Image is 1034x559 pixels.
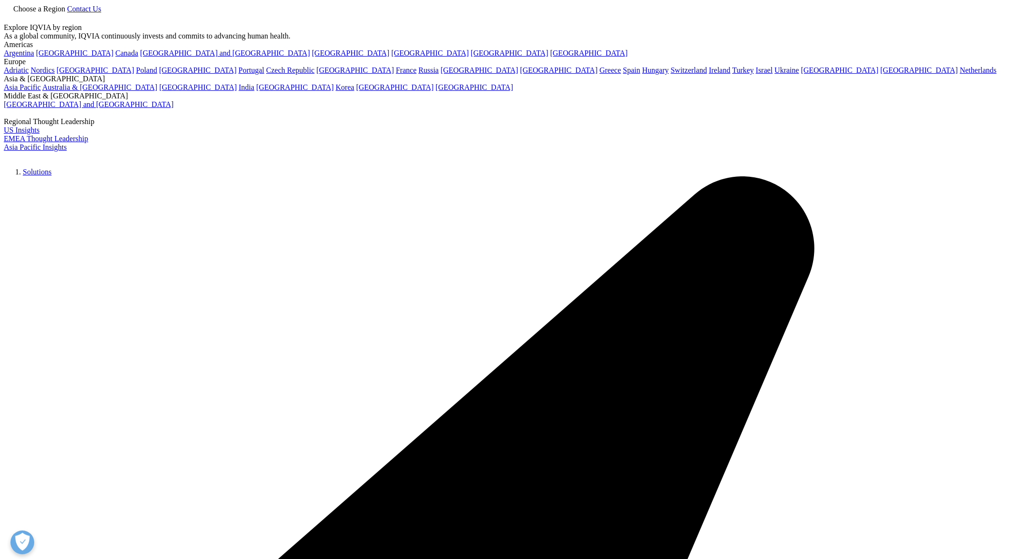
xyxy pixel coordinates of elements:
button: Open Preferences [10,530,34,554]
div: Asia & [GEOGRAPHIC_DATA] [4,75,1030,83]
div: As a global community, IQVIA continuously invests and commits to advancing human health. [4,32,1030,40]
a: Asia Pacific [4,83,41,91]
a: India [239,83,254,91]
a: [GEOGRAPHIC_DATA] [440,66,518,74]
a: Turkey [732,66,754,74]
a: [GEOGRAPHIC_DATA] and [GEOGRAPHIC_DATA] [4,100,173,108]
a: [GEOGRAPHIC_DATA] [391,49,469,57]
a: US Insights [4,126,39,134]
div: Europe [4,58,1030,66]
a: Korea [335,83,354,91]
a: [GEOGRAPHIC_DATA] [312,49,389,57]
a: Adriatic [4,66,29,74]
a: [GEOGRAPHIC_DATA] [471,49,548,57]
a: [GEOGRAPHIC_DATA] [550,49,628,57]
a: Ireland [709,66,730,74]
a: [GEOGRAPHIC_DATA] [256,83,334,91]
a: Hungary [642,66,669,74]
a: Ukraine [775,66,799,74]
a: [GEOGRAPHIC_DATA] [316,66,394,74]
a: Nordics [30,66,55,74]
a: [GEOGRAPHIC_DATA] [881,66,958,74]
a: [GEOGRAPHIC_DATA] [159,66,237,74]
a: Poland [136,66,157,74]
div: Regional Thought Leadership [4,117,1030,126]
a: Australia & [GEOGRAPHIC_DATA] [42,83,157,91]
a: Contact Us [67,5,101,13]
a: Spain [623,66,640,74]
a: [GEOGRAPHIC_DATA] [57,66,134,74]
div: Middle East & [GEOGRAPHIC_DATA] [4,92,1030,100]
a: Czech Republic [266,66,315,74]
a: [GEOGRAPHIC_DATA] [436,83,513,91]
a: Greece [599,66,621,74]
a: [GEOGRAPHIC_DATA] [36,49,114,57]
a: EMEA Thought Leadership [4,135,88,143]
a: Russia [419,66,439,74]
a: [GEOGRAPHIC_DATA] and [GEOGRAPHIC_DATA] [140,49,310,57]
a: Portugal [239,66,264,74]
a: Solutions [23,168,51,176]
a: Switzerland [670,66,707,74]
a: Asia Pacific Insights [4,143,67,151]
a: Canada [115,49,138,57]
a: [GEOGRAPHIC_DATA] [801,66,878,74]
div: Americas [4,40,1030,49]
div: Explore IQVIA by region [4,23,1030,32]
a: France [396,66,417,74]
span: Choose a Region [13,5,65,13]
a: [GEOGRAPHIC_DATA] [159,83,237,91]
a: Argentina [4,49,34,57]
a: Israel [756,66,773,74]
a: [GEOGRAPHIC_DATA] [520,66,597,74]
a: [GEOGRAPHIC_DATA] [356,83,433,91]
a: Netherlands [960,66,996,74]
